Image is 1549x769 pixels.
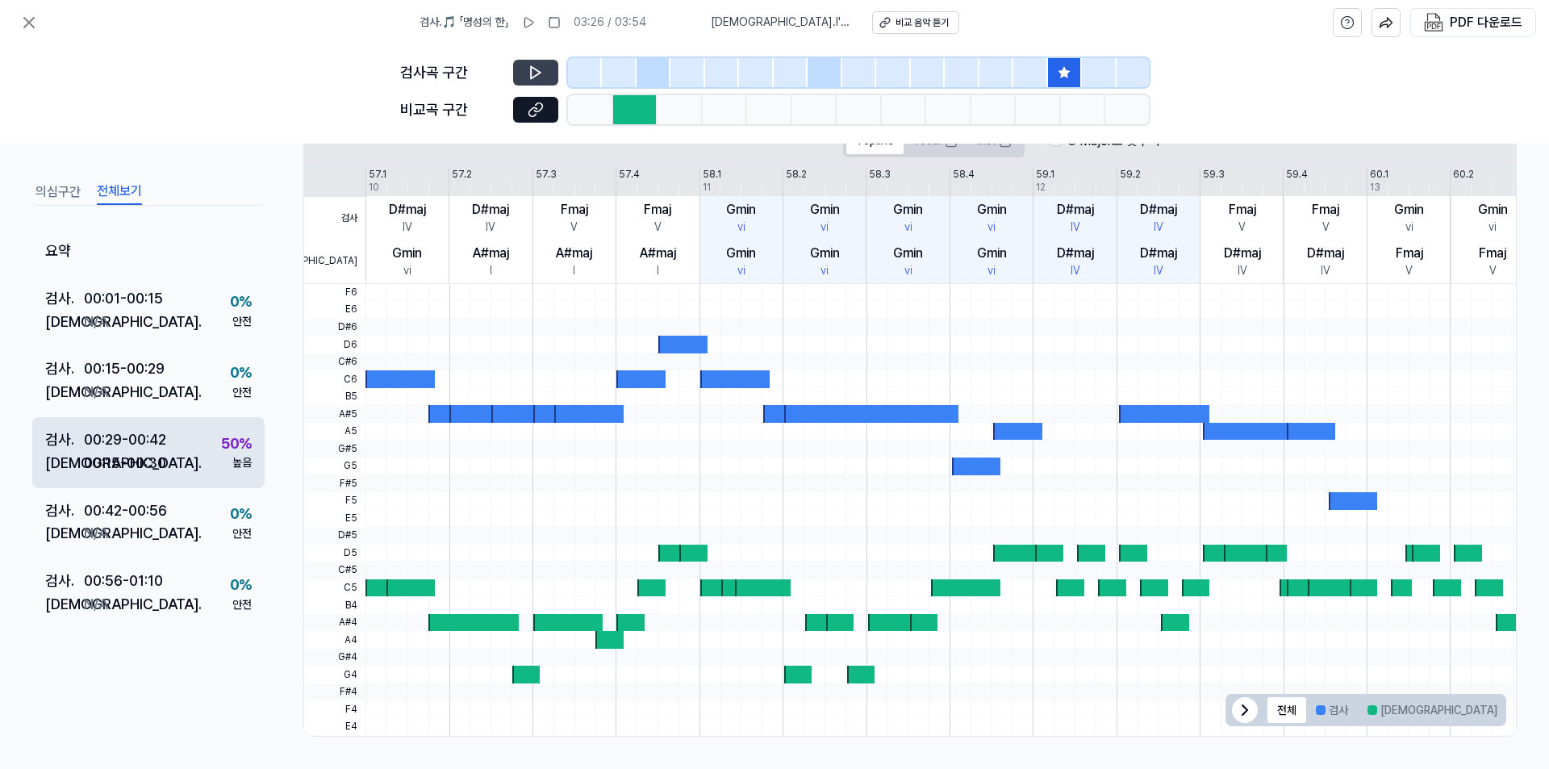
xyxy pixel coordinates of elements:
[45,451,84,474] div: [DEMOGRAPHIC_DATA] .
[304,562,365,579] span: C#5
[304,579,365,597] span: C5
[711,15,853,31] span: [DEMOGRAPHIC_DATA] . I'm Comin' Over
[726,200,756,219] div: Gmin
[1057,200,1094,219] div: D#maj
[304,631,365,649] span: A4
[420,15,509,31] span: 검사 . 🎵 「명성의 한」
[84,310,108,333] div: N/A
[232,314,252,330] div: 안전
[1479,244,1506,263] div: Fmaj
[820,263,829,279] div: vi
[84,593,108,616] div: N/A
[1421,9,1526,36] button: PDF 다운로드
[810,244,840,263] div: Gmin
[1333,8,1362,37] button: help
[726,244,756,263] div: Gmin
[230,362,252,385] div: 0 %
[1394,200,1424,219] div: Gmin
[570,219,578,236] div: V
[1238,263,1247,279] div: IV
[84,357,165,381] div: 00:15 - 00:29
[486,219,495,236] div: IV
[304,336,365,353] span: D6
[977,200,1007,219] div: Gmin
[304,458,365,475] span: G5
[619,168,640,182] div: 57.4
[230,290,252,314] div: 0 %
[1057,244,1094,263] div: D#maj
[232,526,252,542] div: 안전
[1450,12,1522,33] div: PDF 다운로드
[977,244,1007,263] div: Gmin
[872,11,959,34] a: 비교 음악 듣기
[369,181,379,194] div: 10
[304,545,365,562] span: D5
[97,179,142,205] button: 전체보기
[45,357,84,381] div: 검사 .
[737,263,745,279] div: vi
[1071,219,1080,236] div: IV
[1340,15,1355,31] svg: help
[84,499,167,522] div: 00:42 - 00:56
[304,596,365,614] span: B4
[1224,244,1261,263] div: D#maj
[232,384,252,400] div: 안전
[32,228,265,276] div: 요약
[45,499,84,522] div: 검사 .
[893,244,923,263] div: Gmin
[1370,181,1380,194] div: 13
[574,15,646,31] div: 03:26 / 03:54
[304,301,365,319] span: E6
[1071,263,1080,279] div: IV
[304,666,365,683] span: G4
[1120,168,1141,182] div: 59.2
[35,179,81,205] button: 의심구간
[1405,263,1413,279] div: V
[561,200,588,219] div: Fmaj
[1229,200,1256,219] div: Fmaj
[987,263,996,279] div: vi
[1321,263,1330,279] div: IV
[304,388,365,406] span: B5
[403,219,412,236] div: IV
[1036,168,1054,182] div: 59.1
[304,614,365,632] span: A#4
[1370,168,1388,182] div: 60.1
[1405,219,1413,236] div: vi
[389,200,426,219] div: D#maj
[232,596,252,612] div: 안전
[1267,697,1306,723] button: 전체
[657,263,659,279] div: I
[304,370,365,388] span: C6
[232,455,252,471] div: 높음
[84,428,166,452] div: 00:29 - 00:42
[1238,219,1246,236] div: V
[403,263,411,279] div: vi
[1322,219,1330,236] div: V
[45,428,84,452] div: 검사 .
[304,718,365,736] span: E4
[490,263,492,279] div: I
[644,200,671,219] div: Fmaj
[869,168,891,182] div: 58.3
[84,286,163,310] div: 00:01 - 00:15
[304,284,365,302] span: F6
[45,593,84,616] div: [DEMOGRAPHIC_DATA] .
[304,527,365,545] span: D#5
[810,200,840,219] div: Gmin
[84,451,166,474] div: 00:15 - 00:30
[904,263,912,279] div: vi
[45,570,84,593] div: 검사 .
[1312,200,1339,219] div: Fmaj
[400,98,503,122] div: 비교곡 구간
[1424,13,1443,32] img: PDF Download
[1140,200,1177,219] div: D#maj
[1286,168,1308,182] div: 59.4
[369,168,386,182] div: 57.1
[230,503,252,526] div: 0 %
[536,168,557,182] div: 57.3
[1154,219,1163,236] div: IV
[820,219,829,236] div: vi
[1140,244,1177,263] div: D#maj
[473,244,509,263] div: A#maj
